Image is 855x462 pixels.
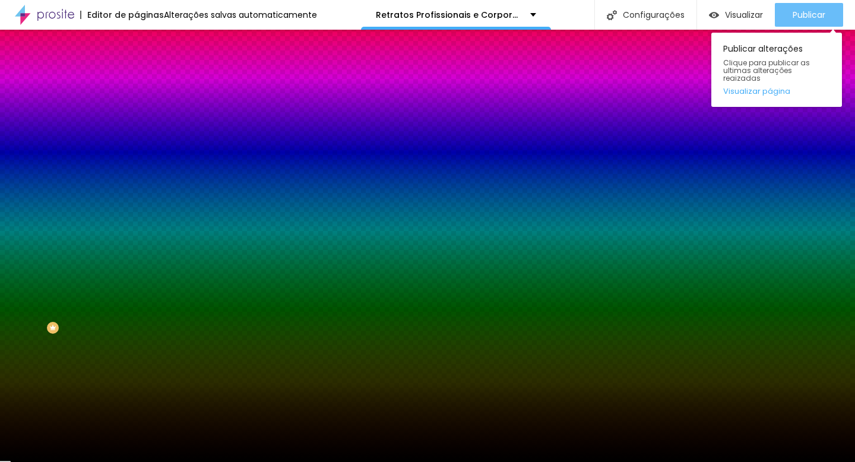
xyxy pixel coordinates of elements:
[697,3,775,27] button: Visualizar
[723,87,830,95] a: Visualizar página
[793,10,825,20] span: Publicar
[164,11,317,19] div: Alterações salvas automaticamente
[80,11,164,19] div: Editor de páginas
[775,3,843,27] button: Publicar
[711,33,842,107] div: Publicar alterações
[709,10,719,20] img: view-1.svg
[725,10,763,20] span: Visualizar
[723,59,830,83] span: Clique para publicar as ultimas alterações reaizadas
[607,10,617,20] img: Icone
[376,11,521,19] p: Retratos Profissionais e Corporativos no [GEOGRAPHIC_DATA] | [PERSON_NAME]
